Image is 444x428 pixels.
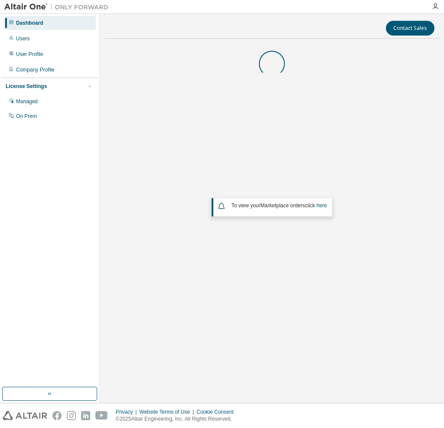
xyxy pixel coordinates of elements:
[16,113,37,120] div: On Prem
[4,3,113,11] img: Altair One
[3,411,47,420] img: altair_logo.svg
[116,408,139,415] div: Privacy
[139,408,196,415] div: Website Terms of Use
[16,35,29,42] div: Users
[52,411,62,420] img: facebook.svg
[16,66,55,73] div: Company Profile
[67,411,76,420] img: instagram.svg
[317,203,327,209] a: here
[6,83,47,90] div: License Settings
[81,411,90,420] img: linkedin.svg
[16,20,43,26] div: Dashboard
[16,98,38,105] div: Managed
[196,408,238,415] div: Cookie Consent
[16,51,43,58] div: User Profile
[95,411,108,420] img: youtube.svg
[261,203,305,209] em: Marketplace orders
[386,21,434,36] button: Contact Sales
[232,203,327,209] span: To view your click
[116,415,239,423] p: © 2025 Altair Engineering, Inc. All Rights Reserved.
